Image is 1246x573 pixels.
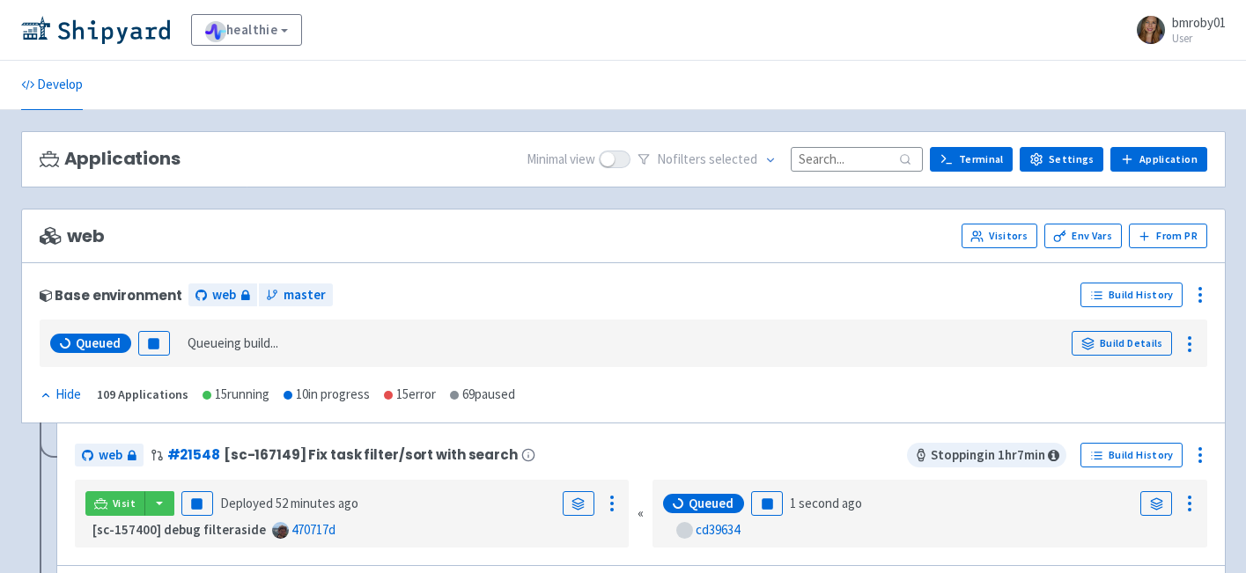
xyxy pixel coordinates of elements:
span: web [99,445,122,466]
span: Queueing build... [188,334,278,354]
span: master [284,285,326,305]
a: web [188,283,257,307]
a: Build History [1080,283,1183,307]
a: Visitors [962,224,1037,248]
a: Build History [1080,443,1183,467]
a: Application [1110,147,1206,172]
small: User [1172,33,1226,44]
button: Pause [181,491,213,516]
a: healthie [191,14,303,46]
a: Env Vars [1044,224,1122,248]
a: Settings [1020,147,1103,172]
button: Pause [138,331,170,356]
a: Visit [85,491,145,516]
button: Hide [40,385,83,405]
div: « [638,480,644,547]
h3: Applications [40,149,181,169]
img: Shipyard logo [21,16,170,44]
div: Base environment [40,288,182,303]
a: Develop [21,61,83,110]
span: Visit [113,496,136,511]
a: cd39634 [696,521,740,538]
div: 69 paused [450,385,515,405]
a: #21548 [167,445,220,464]
span: selected [709,151,757,167]
span: Minimal view [527,150,595,170]
a: Build Details [1072,331,1172,356]
a: web [75,444,144,467]
a: master [259,283,333,307]
div: 109 Applications [97,385,188,405]
span: Stopping in 1 hr 7 min [907,443,1066,467]
span: web [40,226,105,246]
span: web [212,285,236,305]
span: Deployed [220,495,358,511]
span: [sc-167149] Fix task filter/sort with search [224,447,518,462]
div: 15 error [384,385,436,405]
a: bmroby01 User [1126,16,1226,44]
div: 10 in progress [284,385,370,405]
button: Pause [751,491,783,516]
time: 52 minutes ago [276,495,358,511]
span: Queued [76,334,121,352]
div: Hide [40,385,81,405]
time: 1 second ago [790,495,862,511]
input: Search... [791,147,923,171]
span: Queued [689,495,734,512]
span: No filter s [657,150,757,170]
button: From PR [1129,224,1207,248]
strong: [sc-157400] debug filteraside [92,521,266,538]
a: Terminal [930,147,1013,172]
div: 15 running [203,385,269,405]
span: bmroby01 [1172,14,1226,31]
a: 470717d [291,521,335,538]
